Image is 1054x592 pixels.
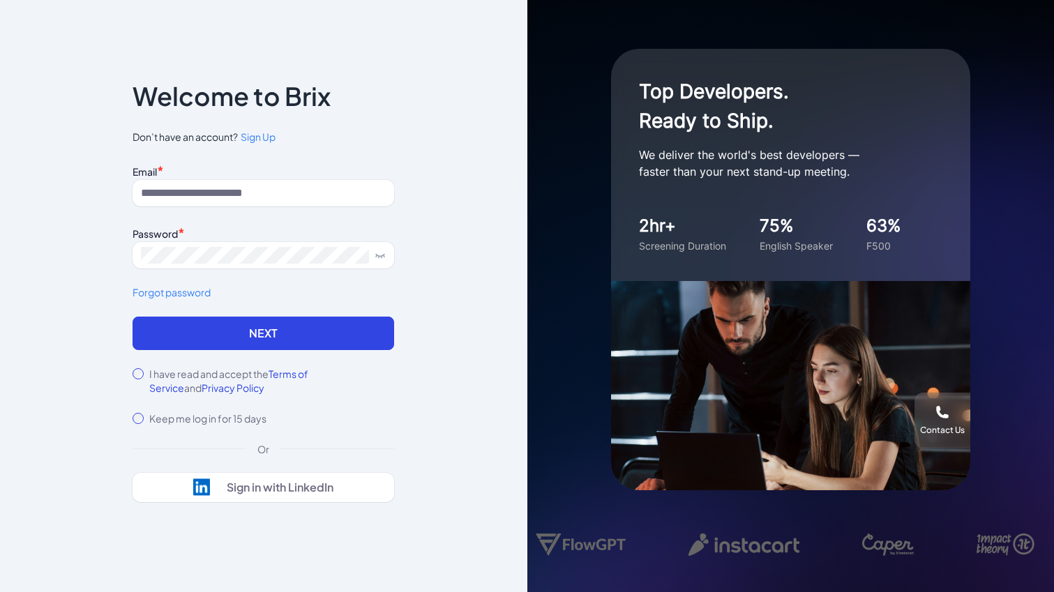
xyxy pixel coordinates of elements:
[246,442,280,456] div: Or
[914,393,970,448] button: Contact Us
[227,480,333,494] div: Sign in with LinkedIn
[639,77,918,135] h1: Top Developers. Ready to Ship.
[866,238,901,253] div: F500
[149,367,394,395] label: I have read and accept the and
[760,238,833,253] div: English Speaker
[920,425,965,436] div: Contact Us
[133,227,178,240] label: Password
[133,285,394,300] a: Forgot password
[133,165,157,178] label: Email
[760,213,833,238] div: 75%
[133,473,394,502] button: Sign in with LinkedIn
[866,213,901,238] div: 63%
[133,85,331,107] p: Welcome to Brix
[639,213,726,238] div: 2hr+
[639,146,918,180] p: We deliver the world's best developers — faster than your next stand-up meeting.
[133,317,394,350] button: Next
[639,238,726,253] div: Screening Duration
[202,381,264,394] span: Privacy Policy
[241,130,276,143] span: Sign Up
[149,411,266,425] label: Keep me log in for 15 days
[149,367,308,394] span: Terms of Service
[133,130,394,144] span: Don’t have an account?
[238,130,276,144] a: Sign Up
